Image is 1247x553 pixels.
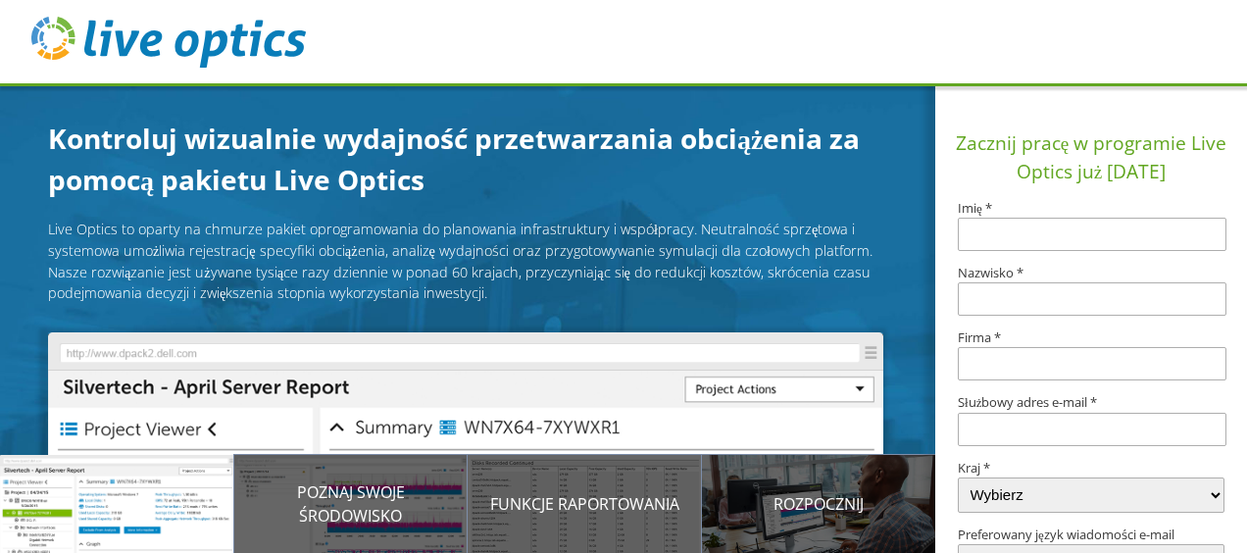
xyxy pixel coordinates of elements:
h1: Zacznij pracę w programie Live Optics już [DATE] [943,129,1239,186]
p: Rozpocznij [702,492,936,516]
img: live_optics_svg.svg [31,17,306,68]
label: Kraj * [958,462,1224,475]
label: Nazwisko * [958,267,1224,279]
p: Funkcje raportowania [468,492,702,516]
label: Imię * [958,202,1224,215]
label: Służbowy adres e-mail * [958,396,1224,409]
label: Preferowany język wiadomości e-mail [958,528,1224,541]
h1: Kontroluj wizualnie wydajność przetwarzania obciążenia za pomocą pakietu Live Optics [48,118,911,200]
p: Live Optics to oparty na chmurze pakiet oprogramowania do planowania infrastruktury i współpracy.... [48,219,883,303]
p: Poznaj swoje środowisko [234,480,469,528]
label: Firma * [958,331,1224,344]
